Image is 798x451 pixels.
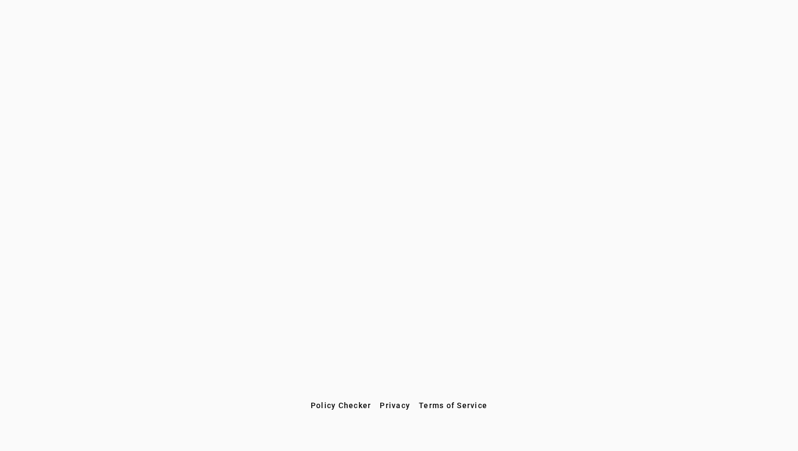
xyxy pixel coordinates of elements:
[311,401,372,410] span: Policy Checker
[380,401,410,410] span: Privacy
[419,401,487,410] span: Terms of Service
[375,396,414,415] button: Privacy
[306,396,376,415] button: Policy Checker
[414,396,492,415] button: Terms of Service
